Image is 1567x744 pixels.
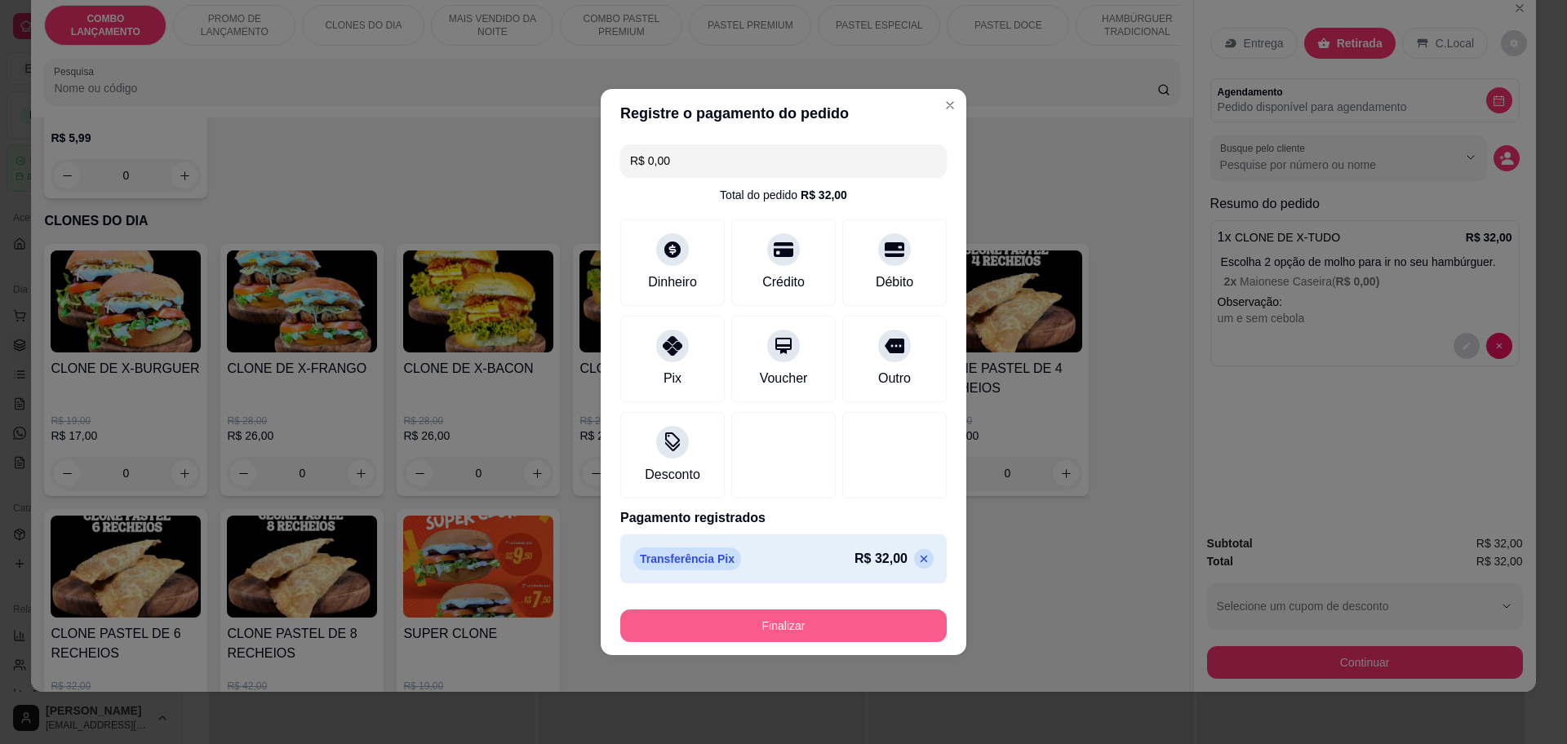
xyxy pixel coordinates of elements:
div: R$ 32,00 [801,187,847,203]
input: Ex.: hambúrguer de cordeiro [630,144,937,177]
button: Close [937,92,963,118]
div: Débito [876,272,913,292]
button: Finalizar [620,609,947,642]
div: Pix [664,369,681,388]
p: R$ 32,00 [855,549,908,569]
div: Total do pedido [720,187,847,203]
p: Pagamento registrados [620,508,947,528]
div: Voucher [760,369,808,388]
p: Transferência Pix [633,547,741,570]
header: Registre o pagamento do pedido [601,89,966,138]
div: Crédito [762,272,805,292]
div: Outro [878,369,911,388]
div: Desconto [645,465,700,485]
div: Dinheiro [648,272,697,292]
